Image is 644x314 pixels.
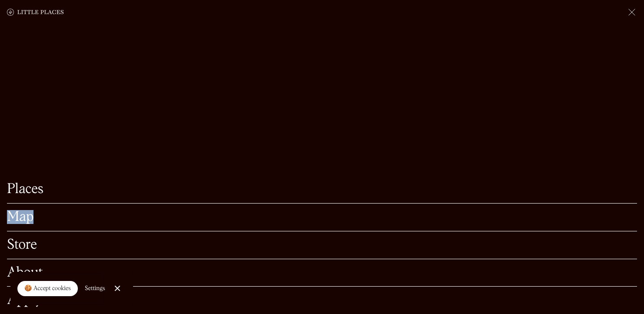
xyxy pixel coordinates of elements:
div: Settings [85,285,105,291]
div: 🍪 Accept cookies [24,284,71,293]
a: Apply [7,294,637,307]
a: Close Cookie Popup [109,280,126,297]
a: About [7,266,637,280]
a: Map [7,210,637,224]
a: Settings [85,279,105,298]
a: 🍪 Accept cookies [17,281,78,297]
a: Places [7,183,637,196]
a: Store [7,238,637,252]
